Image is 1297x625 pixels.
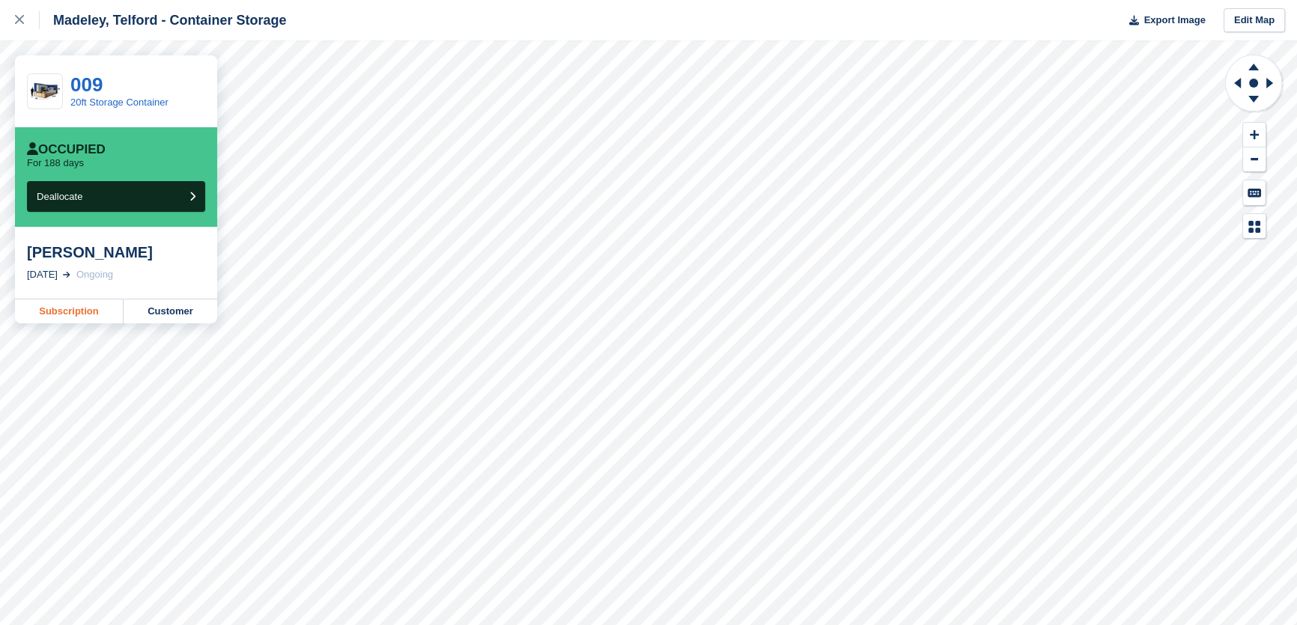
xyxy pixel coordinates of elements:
[37,191,82,202] span: Deallocate
[1243,180,1266,205] button: Keyboard Shortcuts
[27,267,58,282] div: [DATE]
[124,299,217,323] a: Customer
[27,181,205,212] button: Deallocate
[1243,214,1266,239] button: Map Legend
[1120,8,1206,33] button: Export Image
[27,157,84,169] p: For 188 days
[70,97,168,108] a: 20ft Storage Container
[1143,13,1205,28] span: Export Image
[63,272,70,278] img: arrow-right-light-icn-cde0832a797a2874e46488d9cf13f60e5c3a73dbe684e267c42b8395dfbc2abf.svg
[27,142,106,157] div: Occupied
[1243,147,1266,172] button: Zoom Out
[70,73,103,96] a: 009
[15,299,124,323] a: Subscription
[28,79,62,105] img: 20-ft-container%20image.jpg
[1243,123,1266,147] button: Zoom In
[1224,8,1285,33] a: Edit Map
[40,11,286,29] div: Madeley, Telford - Container Storage
[27,243,205,261] div: [PERSON_NAME]
[76,267,113,282] div: Ongoing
